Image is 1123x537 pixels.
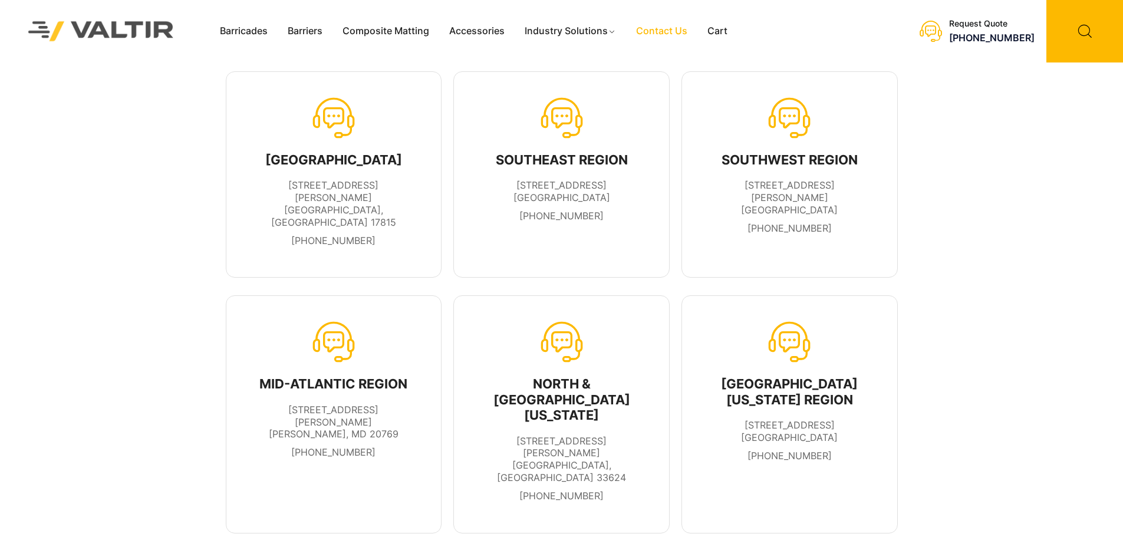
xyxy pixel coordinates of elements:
[519,210,604,222] a: [PHONE_NUMBER]
[513,179,610,203] span: [STREET_ADDRESS] [GEOGRAPHIC_DATA]
[278,22,332,40] a: Barriers
[271,179,396,228] span: [STREET_ADDRESS][PERSON_NAME] [GEOGRAPHIC_DATA], [GEOGRAPHIC_DATA] 17815
[291,235,376,246] a: [PHONE_NUMBER]
[747,450,832,462] a: [PHONE_NUMBER]
[251,376,417,391] div: MID-ATLANTIC REGION
[13,6,189,56] img: Valtir Rentals
[949,19,1035,29] div: Request Quote
[519,490,604,502] a: [PHONE_NUMBER]
[747,222,832,234] a: [PHONE_NUMBER]
[707,376,872,407] div: [GEOGRAPHIC_DATA][US_STATE] REGION
[332,22,439,40] a: Composite Matting
[496,152,628,167] div: SOUTHEAST REGION
[697,22,737,40] a: Cart
[210,22,278,40] a: Barricades
[497,435,626,483] span: [STREET_ADDRESS][PERSON_NAME] [GEOGRAPHIC_DATA], [GEOGRAPHIC_DATA] 33624
[626,22,697,40] a: Contact Us
[291,446,376,458] a: [PHONE_NUMBER]
[707,152,872,167] div: SOUTHWEST REGION
[515,22,626,40] a: Industry Solutions
[741,179,838,216] span: [STREET_ADDRESS][PERSON_NAME] [GEOGRAPHIC_DATA]
[251,152,417,167] div: [GEOGRAPHIC_DATA]
[479,376,644,423] div: NORTH & [GEOGRAPHIC_DATA][US_STATE]
[741,419,838,443] span: [STREET_ADDRESS] [GEOGRAPHIC_DATA]
[439,22,515,40] a: Accessories
[269,404,399,440] span: [STREET_ADDRESS][PERSON_NAME] [PERSON_NAME], MD 20769
[949,32,1035,44] a: [PHONE_NUMBER]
